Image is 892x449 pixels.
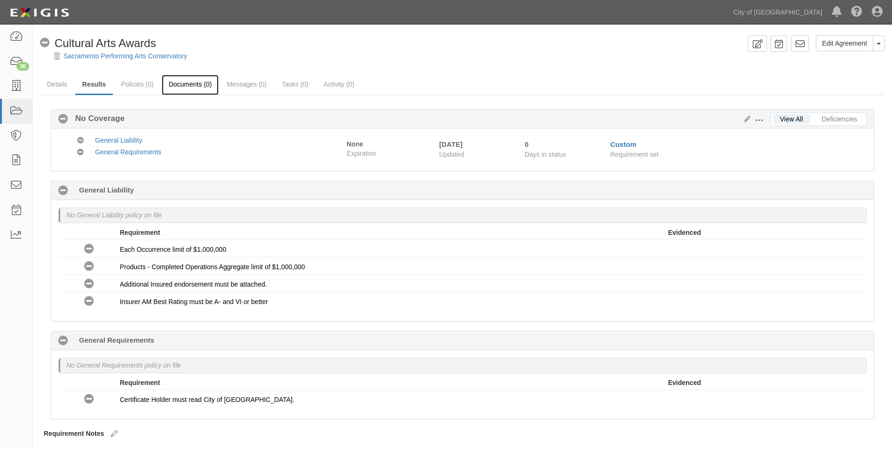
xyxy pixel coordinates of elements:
[114,75,160,94] a: Policies (0)
[95,136,142,144] a: General Liability
[439,151,464,158] span: Updated
[66,361,181,370] p: No General Requirements policy on file
[525,151,566,158] span: Days in status
[68,113,125,124] b: No Coverage
[275,75,316,94] a: Tasks (0)
[63,52,187,60] a: Sacramento Performing Arts Conservatory
[40,75,74,94] a: Details
[347,140,363,148] strong: None
[729,3,827,22] a: City of [GEOGRAPHIC_DATA]
[120,379,160,386] strong: Requirement
[316,75,361,94] a: Activity (0)
[740,115,750,123] a: Edit Results
[44,429,104,438] label: Requirement Notes
[58,186,68,196] i: No Coverage 0 days (since 09/16/2025)
[75,75,113,95] a: Results
[120,396,294,403] span: Certificate Holder must read City of [GEOGRAPHIC_DATA].
[95,148,161,156] a: General Requirements
[40,38,50,48] i: No Coverage
[815,114,864,124] a: Deficiencies
[16,62,29,71] div: 36
[120,229,160,236] strong: Requirement
[79,185,134,195] b: General Liability
[668,229,701,236] strong: Evidenced
[84,262,94,272] i: No Coverage
[58,336,68,346] i: No Coverage 0 days (since 09/16/2025)
[773,114,810,124] a: View All
[610,151,659,158] span: Requirement set
[668,379,701,386] strong: Evidenced
[77,137,84,144] i: No Coverage
[58,114,68,124] i: No Coverage
[439,139,511,149] div: [DATE]
[120,281,267,288] span: Additional Insured endorsement must be attached.
[851,7,862,18] i: Help Center - Complianz
[55,37,156,49] span: Cultural Arts Awards
[40,35,156,51] div: Cultural Arts Awards
[66,210,162,220] p: No General Liability policy on file
[84,244,94,254] i: No Coverage
[120,298,268,305] span: Insurer AM Best Rating must be A- and VI or better
[525,139,603,149] div: Since 09/16/2025
[347,149,432,158] span: Expiration
[7,4,72,21] img: logo-5460c22ac91f19d4615b14bd174203de0afe785f0fc80cf4dbbc73dc1793850b.png
[84,297,94,306] i: No Coverage
[84,394,94,404] i: No Coverage
[610,140,637,148] a: Custom
[84,279,94,289] i: No Coverage
[816,35,873,51] a: Edit Agreement
[120,263,305,271] span: Products - Completed Operations Aggregate limit of $1,000,000
[162,75,219,95] a: Documents (0)
[77,149,84,156] i: No Coverage
[120,246,226,253] span: Each Occurrence limit of $1,000,000
[79,335,154,345] b: General Requirements
[220,75,274,94] a: Messages (0)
